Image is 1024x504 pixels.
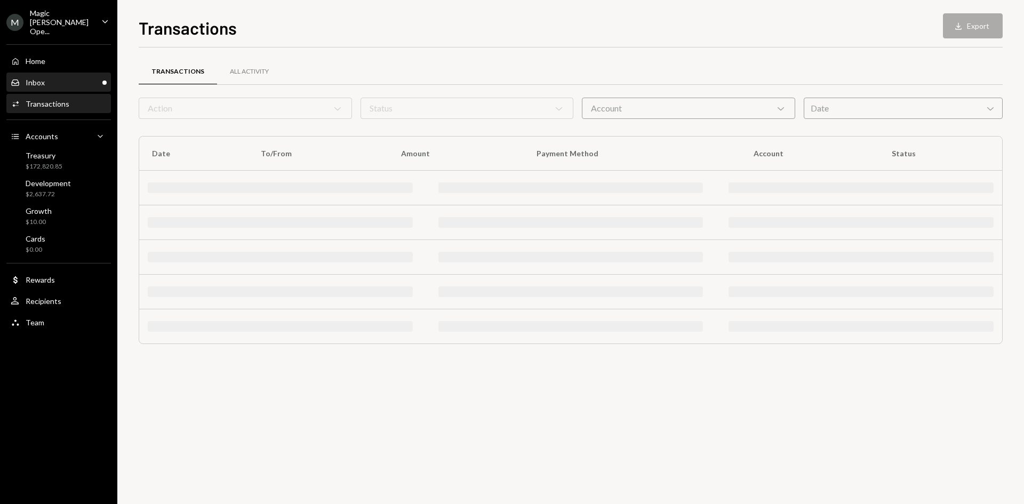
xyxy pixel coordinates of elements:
[139,17,237,38] h1: Transactions
[230,67,269,76] div: All Activity
[26,162,62,171] div: $172,820.85
[26,218,52,227] div: $10.00
[6,203,111,229] a: Growth$10.00
[26,151,62,160] div: Treasury
[26,78,45,87] div: Inbox
[6,175,111,201] a: Development$2,637.72
[26,245,45,254] div: $0.00
[151,67,204,76] div: Transactions
[26,234,45,243] div: Cards
[6,126,111,146] a: Accounts
[6,231,111,257] a: Cards$0.00
[26,57,45,66] div: Home
[6,148,111,173] a: Treasury$172,820.85
[26,179,71,188] div: Development
[217,58,282,85] a: All Activity
[26,132,58,141] div: Accounts
[26,275,55,284] div: Rewards
[26,297,61,306] div: Recipients
[139,137,248,171] th: Date
[6,291,111,310] a: Recipients
[6,270,111,289] a: Rewards
[139,58,217,85] a: Transactions
[30,9,93,36] div: Magic [PERSON_NAME] Ope...
[6,51,111,70] a: Home
[26,206,52,215] div: Growth
[804,98,1003,119] div: Date
[26,99,69,108] div: Transactions
[26,318,44,327] div: Team
[6,313,111,332] a: Team
[6,14,23,31] div: M
[248,137,388,171] th: To/From
[6,94,111,113] a: Transactions
[879,137,1002,171] th: Status
[741,137,878,171] th: Account
[6,73,111,92] a: Inbox
[524,137,741,171] th: Payment Method
[26,190,71,199] div: $2,637.72
[388,137,524,171] th: Amount
[582,98,795,119] div: Account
